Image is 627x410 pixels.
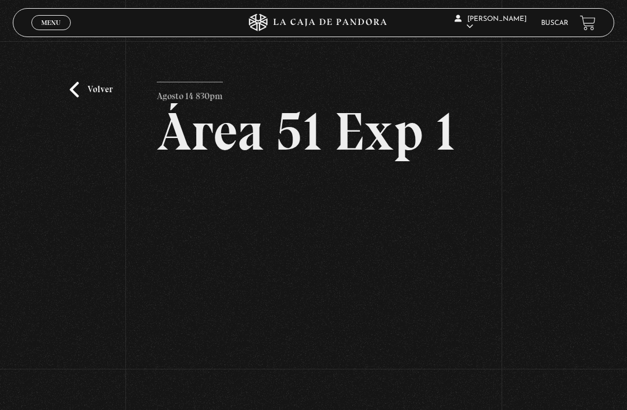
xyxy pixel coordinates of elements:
[157,105,470,158] h2: Área 51 Exp 1
[541,20,568,27] a: Buscar
[455,16,527,30] span: [PERSON_NAME]
[157,82,223,105] p: Agosto 14 830pm
[580,15,596,31] a: View your shopping cart
[41,19,60,26] span: Menu
[70,82,113,97] a: Volver
[38,29,65,37] span: Cerrar
[157,176,470,351] iframe: Dailymotion video player – PROGRAMA - AREA 51 - 14 DE AGOSTO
